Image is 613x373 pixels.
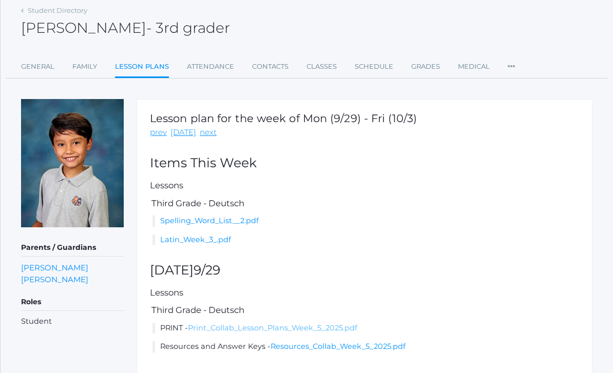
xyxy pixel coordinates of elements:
[146,19,230,36] span: - 3rd grader
[152,341,579,352] li: Resources and Answer Keys -
[194,262,220,278] span: 9/29
[170,127,196,139] a: [DATE]
[271,342,406,351] a: Resources_Collab_Week_5_2025.pdf
[458,56,490,77] a: Medical
[160,216,259,225] a: Spelling_Word_List__2.pdf
[150,112,417,124] h1: Lesson plan for the week of Mon (9/29) - Fri (10/3)
[188,323,357,332] a: Print_Collab_Lesson_Plans_Week_5_2025.pdf
[21,316,124,327] li: Student
[150,127,167,139] a: prev
[355,56,393,77] a: Schedule
[21,99,124,227] img: Owen Zeller
[21,20,230,36] h2: [PERSON_NAME]
[150,199,579,208] h5: Third Grade - Deutsch
[150,181,579,190] h5: Lessons
[21,262,88,273] a: [PERSON_NAME]
[306,56,337,77] a: Classes
[21,293,124,311] h5: Roles
[187,56,234,77] a: Attendance
[21,239,124,257] h5: Parents / Guardians
[21,56,54,77] a: General
[72,56,97,77] a: Family
[200,127,217,139] a: next
[115,56,169,78] a: Lesson Plans
[252,56,289,77] a: Contacts
[152,323,579,334] li: PRINT -
[150,156,579,170] h2: Items This Week
[160,235,231,244] a: Latin_Week_3_.pdf
[150,288,579,297] h5: Lessons
[28,6,87,14] a: Student Directory
[150,263,579,278] h2: [DATE]
[411,56,440,77] a: Grades
[150,305,579,315] h5: Third Grade - Deutsch
[21,273,88,285] a: [PERSON_NAME]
